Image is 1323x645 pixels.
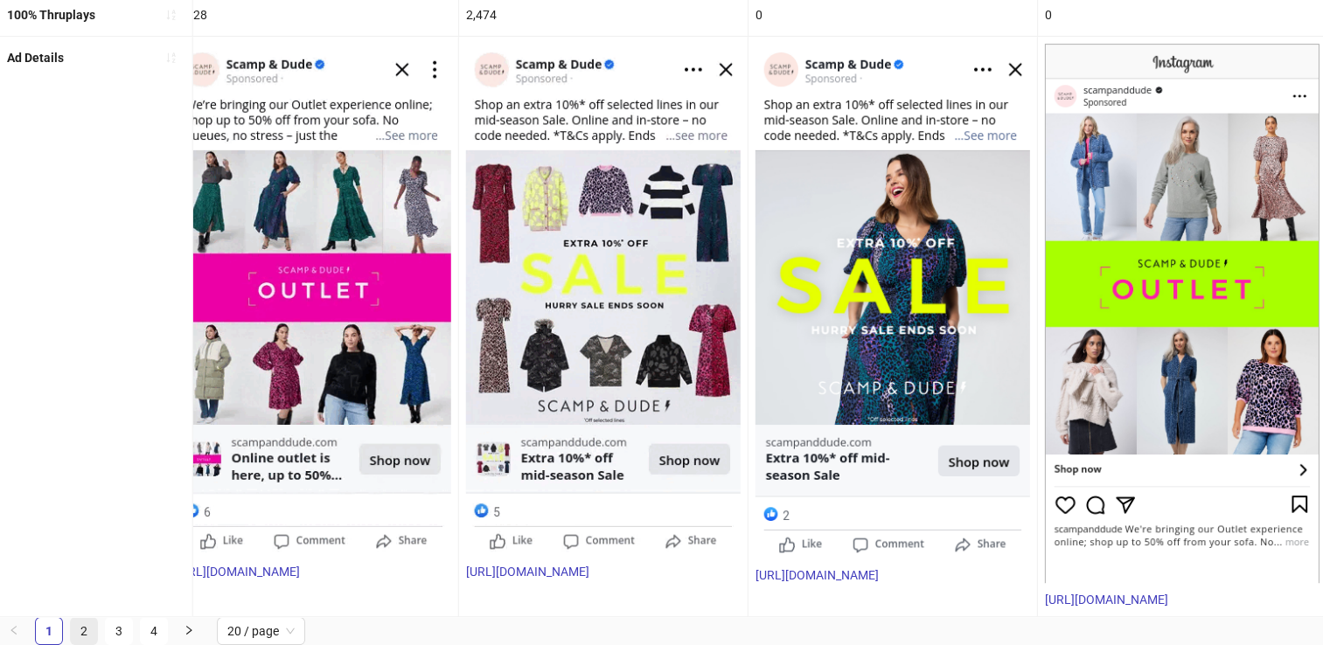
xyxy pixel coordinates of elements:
a: [URL][DOMAIN_NAME] [1045,593,1168,607]
span: 20 / page [227,618,295,644]
img: Screenshot 120223713662050005 [1045,44,1320,583]
li: 4 [140,617,168,645]
img: Screenshot 120217646019870005 [177,44,451,555]
li: 1 [35,617,63,645]
a: 3 [106,618,132,644]
a: 2 [71,618,97,644]
button: right [175,617,203,645]
img: Screenshot 120219659832730005 [756,44,1030,558]
li: 2 [70,617,98,645]
span: left [9,625,19,635]
span: sort-ascending [165,9,178,21]
a: [URL][DOMAIN_NAME] [466,565,589,579]
img: Screenshot 120219659832720005 [466,44,741,555]
a: [URL][DOMAIN_NAME] [756,568,879,582]
div: Page Size [217,617,305,645]
b: Ad Details [7,51,64,65]
b: 100% Thruplays [7,8,95,22]
span: right [184,625,194,635]
a: 4 [141,618,167,644]
span: sort-ascending [165,52,178,64]
a: [URL][DOMAIN_NAME] [177,565,300,579]
li: Next Page [175,617,203,645]
li: 3 [105,617,133,645]
a: 1 [36,618,62,644]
